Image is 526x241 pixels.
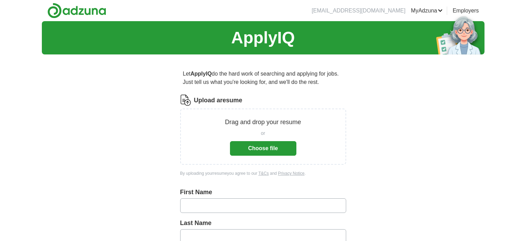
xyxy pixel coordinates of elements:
a: Employers [453,7,479,15]
h1: ApplyIQ [231,25,295,50]
label: Upload a resume [194,96,242,105]
li: [EMAIL_ADDRESS][DOMAIN_NAME] [312,7,405,15]
img: Adzuna logo [47,3,106,18]
p: Let do the hard work of searching and applying for jobs. Just tell us what you're looking for, an... [180,67,346,89]
p: Drag and drop your resume [225,118,301,127]
span: or [261,130,265,137]
label: First Name [180,188,346,197]
a: T&Cs [258,171,269,176]
strong: ApplyIQ [191,71,212,77]
label: Last Name [180,218,346,228]
div: By uploading your resume you agree to our and . [180,170,346,177]
button: Choose file [230,141,296,156]
a: MyAdzuna [411,7,443,15]
a: Privacy Notice [278,171,305,176]
img: CV Icon [180,95,191,106]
